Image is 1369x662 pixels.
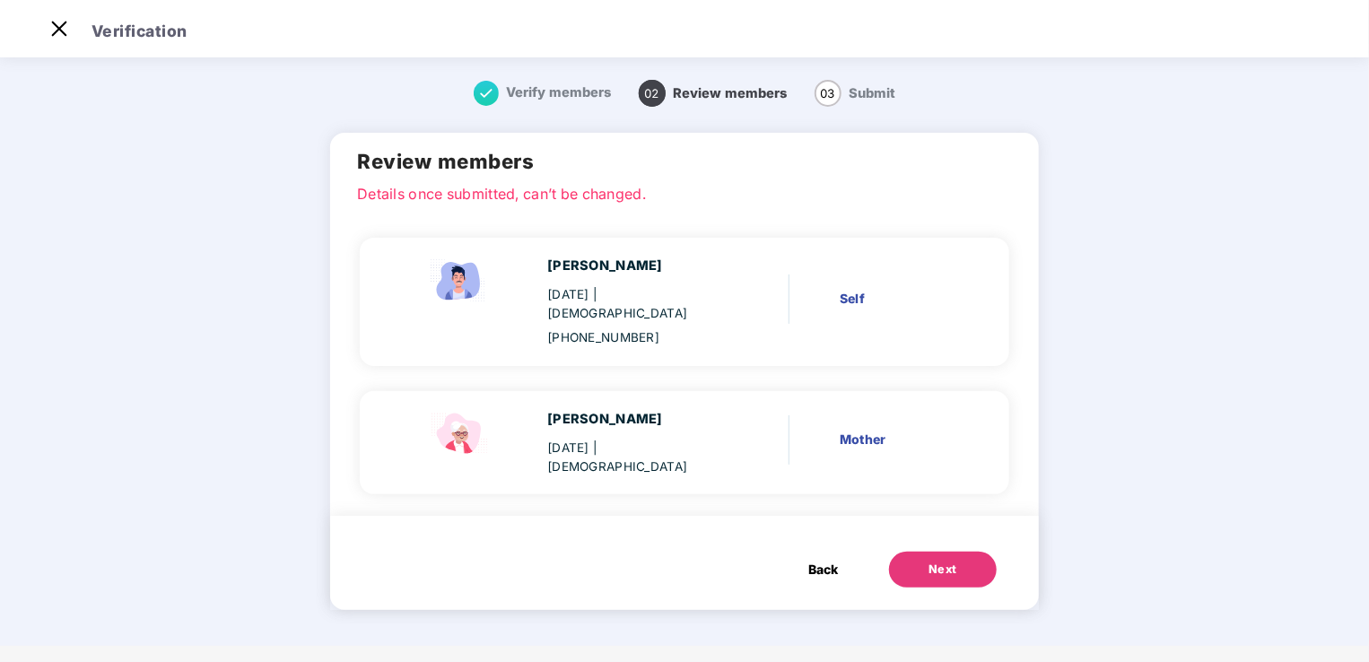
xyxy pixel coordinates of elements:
div: [DATE] [547,439,722,477]
span: Back [808,560,838,579]
span: 02 [639,80,666,107]
img: svg+xml;base64,PHN2ZyB4bWxucz0iaHR0cDovL3d3dy53My5vcmcvMjAwMC9zdmciIHdpZHRoPSI1NCIgaGVpZ2h0PSIzOC... [423,409,495,459]
div: [DATE] [547,285,722,324]
span: | [DEMOGRAPHIC_DATA] [547,440,687,474]
span: Review members [674,85,788,101]
button: Back [790,552,856,588]
h2: Review members [357,146,1012,178]
span: 03 [815,80,841,107]
div: Next [929,561,957,579]
div: Self [840,289,955,309]
img: svg+xml;base64,PHN2ZyBpZD0iRW1wbG95ZWVfbWFsZSIgeG1sbnM9Imh0dHA6Ly93d3cudzMub3JnLzIwMDAvc3ZnIiB3aW... [423,256,495,306]
div: [PERSON_NAME] [547,409,722,430]
div: Mother [840,430,955,449]
button: Next [889,552,997,588]
img: svg+xml;base64,PHN2ZyB4bWxucz0iaHR0cDovL3d3dy53My5vcmcvMjAwMC9zdmciIHdpZHRoPSIxNiIgaGVpZ2h0PSIxNi... [474,81,499,106]
div: [PHONE_NUMBER] [547,328,722,347]
p: Details once submitted, can’t be changed. [357,183,1012,199]
div: [PERSON_NAME] [547,256,722,276]
span: Submit [850,85,896,101]
span: Verify members [507,84,612,100]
